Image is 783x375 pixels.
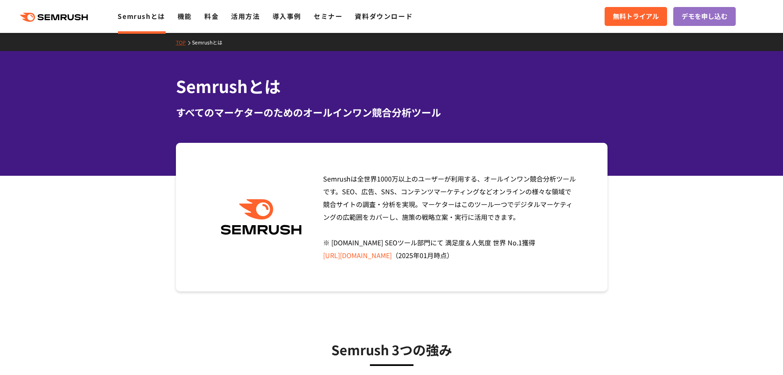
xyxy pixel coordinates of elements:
[176,105,607,120] div: すべてのマーケターのためのオールインワン競合分析ツール
[605,7,667,26] a: 無料トライアル
[176,74,607,98] h1: Semrushとは
[613,11,659,22] span: 無料トライアル
[176,39,192,46] a: TOP
[673,7,736,26] a: デモを申し込む
[314,11,342,21] a: セミナー
[273,11,301,21] a: 導入事例
[681,11,728,22] span: デモを申し込む
[323,250,392,260] a: [URL][DOMAIN_NAME]
[355,11,413,21] a: 資料ダウンロード
[204,11,219,21] a: 料金
[217,199,306,235] img: Semrush
[178,11,192,21] a: 機能
[196,339,587,360] h3: Semrush 3つの強み
[231,11,260,21] a: 活用方法
[192,39,229,46] a: Semrushとは
[323,174,576,260] span: Semrushは全世界1000万以上のユーザーが利用する、オールインワン競合分析ツールです。SEO、広告、SNS、コンテンツマーケティングなどオンラインの様々な領域で競合サイトの調査・分析を実現...
[118,11,165,21] a: Semrushとは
